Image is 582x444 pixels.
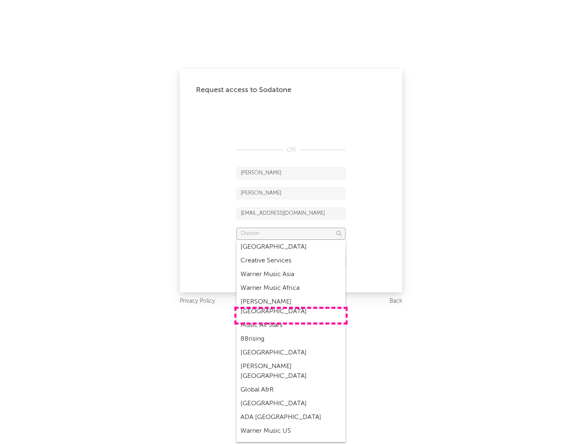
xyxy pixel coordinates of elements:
[236,360,346,383] div: [PERSON_NAME] [GEOGRAPHIC_DATA]
[236,424,346,438] div: Warner Music US
[236,346,346,360] div: [GEOGRAPHIC_DATA]
[236,254,346,268] div: Creative Services
[236,295,346,318] div: [PERSON_NAME] [GEOGRAPHIC_DATA]
[236,281,346,295] div: Warner Music Africa
[196,85,386,95] div: Request access to Sodatone
[236,410,346,424] div: ADA [GEOGRAPHIC_DATA]
[236,187,346,199] input: Last Name
[236,167,346,179] input: First Name
[180,296,215,306] a: Privacy Policy
[236,318,346,332] div: Music All Stars
[236,383,346,397] div: Global A&R
[236,240,346,254] div: [GEOGRAPHIC_DATA]
[390,296,402,306] a: Back
[236,207,346,220] input: Email
[236,397,346,410] div: [GEOGRAPHIC_DATA]
[236,228,346,240] input: Division
[236,145,346,155] div: OR
[236,268,346,281] div: Warner Music Asia
[236,332,346,346] div: 88rising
